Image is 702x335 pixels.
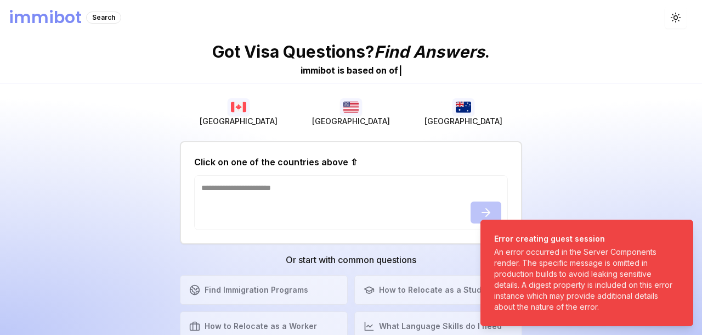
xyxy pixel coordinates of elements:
span: [GEOGRAPHIC_DATA] [200,116,278,127]
span: | [399,65,402,76]
div: immibot is [301,64,344,77]
span: [GEOGRAPHIC_DATA] [424,116,502,127]
div: An error occurred in the Server Components render. The specific message is omitted in production ... [494,247,675,312]
h2: Click on one of the countries above ⇧ [194,155,358,169]
span: [GEOGRAPHIC_DATA] [312,116,390,127]
h1: immibot [9,8,82,27]
p: Got Visa Questions? . [212,42,490,62]
span: b a s e d o n o f [347,65,398,76]
div: Search [86,12,121,24]
span: Find Answers [374,42,485,62]
h3: Or start with common questions [180,253,522,266]
img: USA flag [340,98,362,116]
img: Australia flag [452,98,474,116]
div: Error creating guest session [494,233,675,244]
img: Canada flag [228,98,250,116]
